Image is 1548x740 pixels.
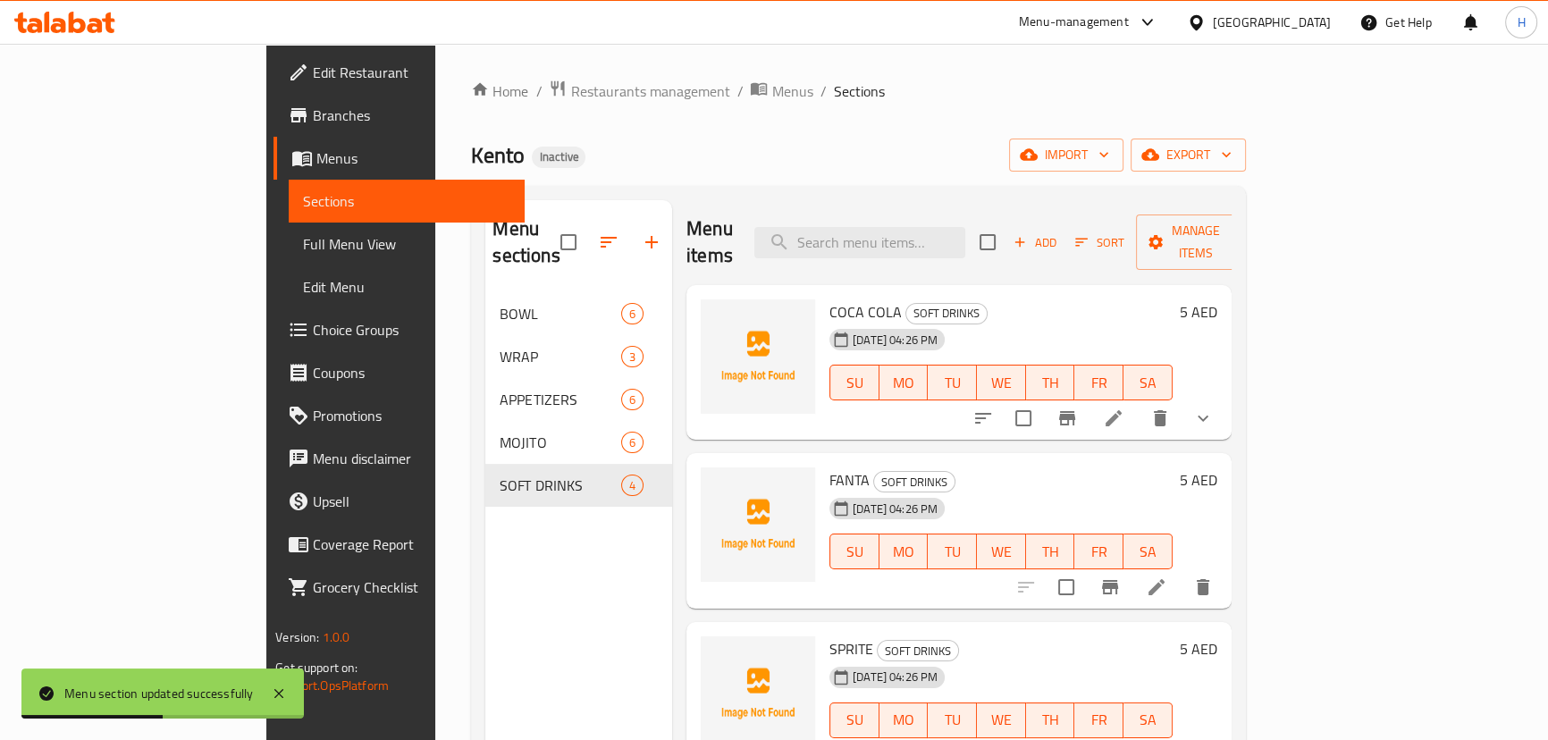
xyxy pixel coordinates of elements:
button: FR [1074,365,1123,400]
span: Edit Menu [303,276,510,298]
span: Inactive [532,149,585,164]
span: import [1023,144,1109,166]
button: Manage items [1136,214,1256,270]
span: TU [935,707,970,733]
div: MOJITO6 [485,421,672,464]
button: MO [879,534,929,569]
span: Sections [303,190,510,212]
span: TU [935,539,970,565]
span: Sort items [1064,229,1136,256]
button: TU [928,534,977,569]
button: WE [977,534,1026,569]
span: WRAP [500,346,620,367]
button: FR [1074,534,1123,569]
li: / [736,80,743,102]
span: WE [984,370,1019,396]
a: Branches [273,94,525,137]
nav: breadcrumb [471,80,1245,103]
button: SU [829,365,879,400]
span: FANTA [829,467,870,493]
a: Coupons [273,351,525,394]
span: TH [1033,370,1068,396]
h6: 5 AED [1180,467,1217,492]
span: SPRITE [829,635,873,662]
div: APPETIZERS6 [485,378,672,421]
span: MO [887,707,921,733]
button: SA [1123,365,1173,400]
span: 6 [622,306,643,323]
button: SU [829,534,879,569]
span: Edit Restaurant [313,62,510,83]
div: SOFT DRINKS [905,303,988,324]
a: Edit menu item [1103,408,1124,429]
span: Branches [313,105,510,126]
img: COCA COLA [701,299,815,414]
span: 6 [622,391,643,408]
span: Full Menu View [303,233,510,255]
span: Menus [771,80,812,102]
li: / [820,80,826,102]
span: Version: [275,626,319,649]
button: show more [1182,397,1224,440]
a: Choice Groups [273,308,525,351]
div: Menu section updated successfully [64,684,254,703]
button: WE [977,702,1026,738]
span: SA [1131,539,1165,565]
span: COCA COLA [829,299,902,325]
span: 6 [622,434,643,451]
span: Restaurants management [570,80,729,102]
span: SA [1131,707,1165,733]
span: Upsell [313,491,510,512]
span: Promotions [313,405,510,426]
button: Branch-specific-item [1089,566,1132,609]
div: WRAP3 [485,335,672,378]
a: Promotions [273,394,525,437]
span: Grocery Checklist [313,576,510,598]
img: FANTA [701,467,815,582]
span: WE [984,539,1019,565]
button: SA [1123,534,1173,569]
button: WE [977,365,1026,400]
a: Edit Restaurant [273,51,525,94]
button: Sort [1071,229,1129,256]
input: search [754,227,965,258]
span: MO [887,539,921,565]
button: export [1131,139,1246,172]
a: Menu disclaimer [273,437,525,480]
button: Add [1006,229,1064,256]
span: Select to update [1005,399,1042,437]
div: Inactive [532,147,585,168]
div: SOFT DRINKS [873,471,955,492]
button: TU [928,365,977,400]
a: Menus [750,80,812,103]
a: Coverage Report [273,523,525,566]
a: Full Menu View [289,223,525,265]
button: import [1009,139,1123,172]
a: Edit menu item [1146,576,1167,598]
span: MOJITO [500,432,620,453]
span: TH [1033,539,1068,565]
span: FR [1081,539,1116,565]
h6: 5 AED [1180,636,1217,661]
a: Edit Menu [289,265,525,308]
span: SOFT DRINKS [500,475,620,496]
span: Coverage Report [313,534,510,555]
div: [GEOGRAPHIC_DATA] [1213,13,1331,32]
span: FR [1081,707,1116,733]
div: SOFT DRINKS4 [485,464,672,507]
button: MO [879,365,929,400]
span: Sort [1075,232,1124,253]
span: MO [887,370,921,396]
span: FR [1081,370,1116,396]
span: BOWL [500,303,620,324]
span: Sections [833,80,884,102]
span: Menu disclaimer [313,448,510,469]
span: 4 [622,477,643,494]
span: SU [837,539,872,565]
span: Menus [316,147,510,169]
a: Sections [289,180,525,223]
span: Add [1011,232,1059,253]
nav: Menu sections [485,285,672,514]
span: [DATE] 04:26 PM [846,669,945,685]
